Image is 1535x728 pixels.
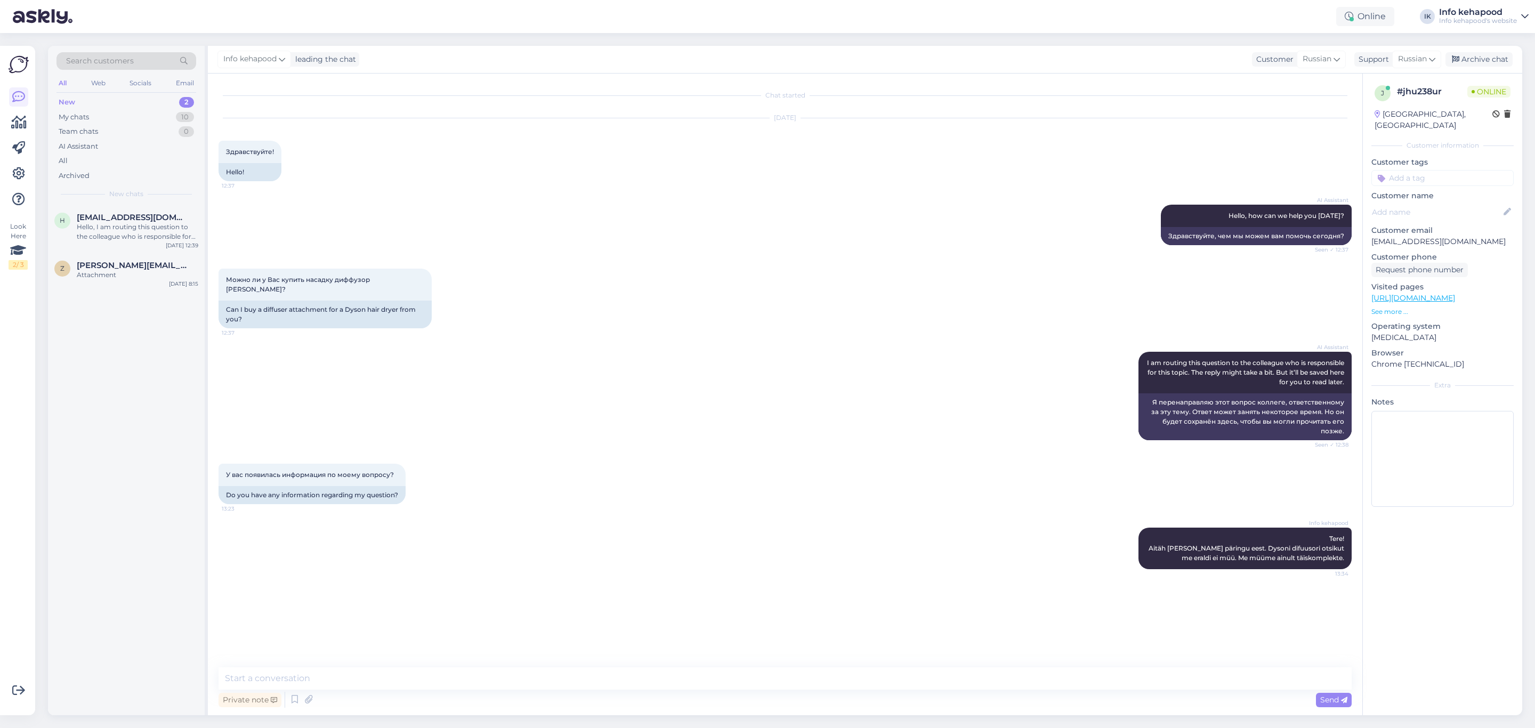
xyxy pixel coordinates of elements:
[1371,307,1514,317] p: See more ...
[1147,359,1346,386] span: I am routing this question to the colleague who is responsible for this topic. The reply might ta...
[9,222,28,270] div: Look Here
[1252,54,1294,65] div: Customer
[1308,343,1348,351] span: AI Assistant
[1308,441,1348,449] span: Seen ✓ 12:38
[59,97,75,108] div: New
[1354,54,1389,65] div: Support
[1381,89,1384,97] span: j
[1371,321,1514,332] p: Operating system
[1149,535,1346,562] span: Tere! Aitäh [PERSON_NAME] päringu eest. Dysoni difuusori otsikut me eraldi ei müü. Me müüme ainul...
[223,53,277,65] span: Info kehapood
[77,222,198,241] div: Hello, I am routing this question to the colleague who is responsible for this topic. The reply m...
[1439,8,1517,17] div: Info kehapood
[109,189,143,199] span: New chats
[1371,141,1514,150] div: Customer information
[1303,53,1331,65] span: Russian
[1371,225,1514,236] p: Customer email
[1371,332,1514,343] p: [MEDICAL_DATA]
[127,76,153,90] div: Socials
[9,260,28,270] div: 2 / 3
[166,241,198,249] div: [DATE] 12:39
[56,76,69,90] div: All
[1420,9,1435,24] div: IK
[89,76,108,90] div: Web
[219,693,281,707] div: Private note
[219,91,1352,100] div: Chat started
[59,171,90,181] div: Archived
[1371,347,1514,359] p: Browser
[60,264,64,272] span: z
[222,329,262,337] span: 12:37
[219,163,281,181] div: Hello!
[219,113,1352,123] div: [DATE]
[1336,7,1394,26] div: Online
[226,471,394,479] span: У вас появилась информация по моему вопросу?
[77,270,198,280] div: Attachment
[59,156,68,166] div: All
[1398,53,1427,65] span: Russian
[1308,519,1348,527] span: Info kehapood
[219,301,432,328] div: Can I buy a diffuser attachment for a Dyson hair dryer from you?
[1138,393,1352,440] div: Я перенаправляю этот вопрос коллеге, ответственному за эту тему. Ответ может занять некоторое вре...
[77,261,188,270] span: zhanna@avaster.ee
[1445,52,1513,67] div: Archive chat
[77,213,188,222] span: hedvigheleen.saare@gmail.com
[1371,293,1455,303] a: [URL][DOMAIN_NAME]
[1371,170,1514,186] input: Add a tag
[169,280,198,288] div: [DATE] 8:15
[1229,212,1344,220] span: Hello, how can we help you [DATE]?
[1371,397,1514,408] p: Notes
[1371,190,1514,201] p: Customer name
[1439,17,1517,25] div: Info kehapood's website
[291,54,356,65] div: leading the chat
[1439,8,1529,25] a: Info kehapoodInfo kehapood's website
[1308,246,1348,254] span: Seen ✓ 12:37
[179,126,194,137] div: 0
[1320,695,1347,705] span: Send
[1375,109,1492,131] div: [GEOGRAPHIC_DATA], [GEOGRAPHIC_DATA]
[1371,359,1514,370] p: Chrome [TECHNICAL_ID]
[179,97,194,108] div: 2
[222,182,262,190] span: 12:37
[1371,281,1514,293] p: Visited pages
[1467,86,1510,98] span: Online
[1371,157,1514,168] p: Customer tags
[66,55,134,67] span: Search customers
[1397,85,1467,98] div: # jhu238ur
[1371,236,1514,247] p: [EMAIL_ADDRESS][DOMAIN_NAME]
[226,276,371,293] span: Можно ли у Вас купить насадку диффузор [PERSON_NAME]?
[9,54,29,75] img: Askly Logo
[1371,381,1514,390] div: Extra
[176,112,194,123] div: 10
[1308,196,1348,204] span: AI Assistant
[59,141,98,152] div: AI Assistant
[222,505,262,513] span: 13:23
[1371,263,1468,277] div: Request phone number
[59,126,98,137] div: Team chats
[59,112,89,123] div: My chats
[1371,252,1514,263] p: Customer phone
[1372,206,1501,218] input: Add name
[226,148,274,156] span: Здравствуйте!
[1308,570,1348,578] span: 13:34
[174,76,196,90] div: Email
[219,486,406,504] div: Do you have any information regarding my question?
[1161,227,1352,245] div: Здравствуйте, чем мы можем вам помочь сегодня?
[60,216,65,224] span: h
